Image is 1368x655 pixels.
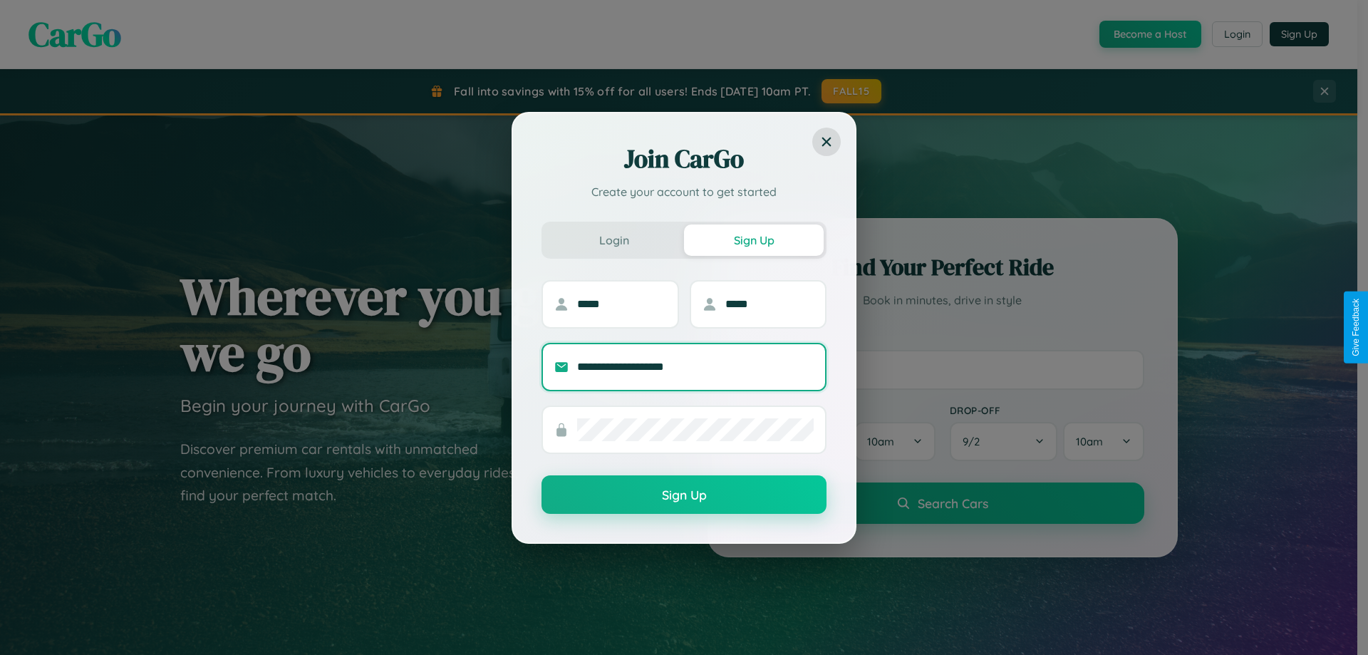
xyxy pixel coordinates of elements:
button: Login [544,225,684,256]
p: Create your account to get started [541,183,826,200]
h2: Join CarGo [541,142,826,176]
button: Sign Up [541,475,826,514]
button: Sign Up [684,225,824,256]
div: Give Feedback [1351,299,1361,356]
